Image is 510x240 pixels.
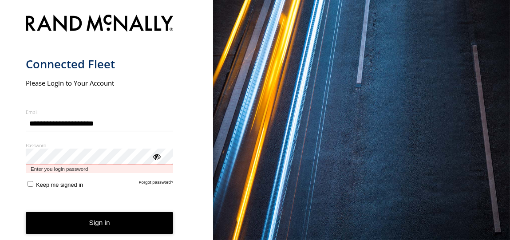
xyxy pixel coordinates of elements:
[26,109,174,115] label: Email
[26,57,174,71] h1: Connected Fleet
[26,165,174,173] span: Enter you login password
[26,79,174,87] h2: Please Login to Your Account
[152,152,161,161] div: ViewPassword
[139,180,174,188] a: Forgot password?
[28,181,33,187] input: Keep me signed in
[26,142,174,149] label: Password
[26,212,174,234] button: Sign in
[26,13,174,35] img: Rand McNally
[36,181,83,188] span: Keep me signed in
